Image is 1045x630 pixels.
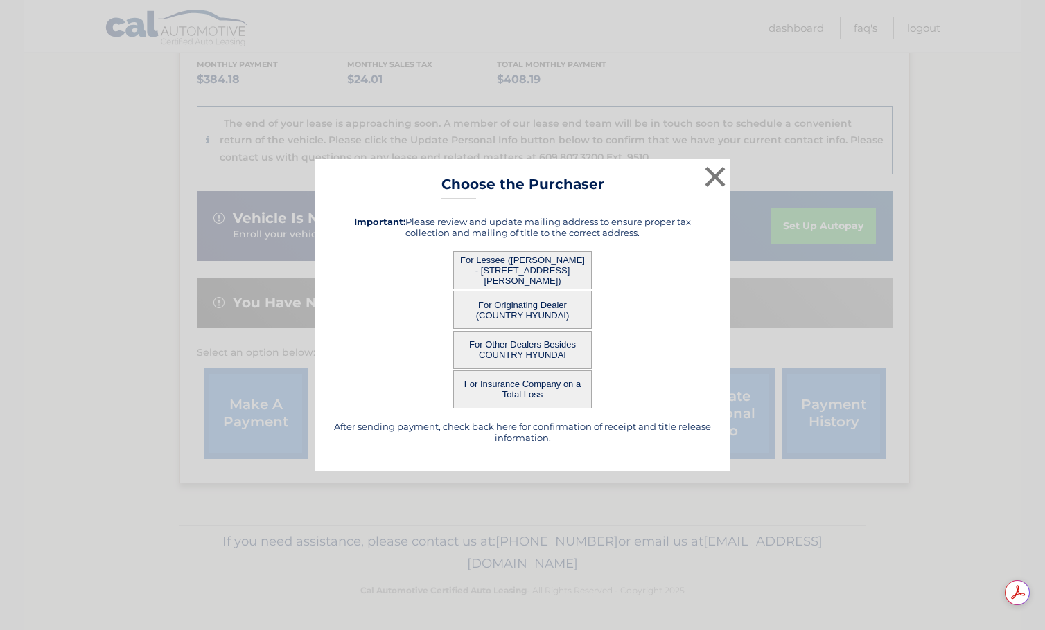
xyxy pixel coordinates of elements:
button: For Other Dealers Besides COUNTRY HYUNDAI [453,331,592,369]
strong: Important: [354,216,405,227]
h3: Choose the Purchaser [441,176,604,200]
button: × [701,163,729,190]
button: For Lessee ([PERSON_NAME] - [STREET_ADDRESS][PERSON_NAME]) [453,251,592,289]
button: For Originating Dealer (COUNTRY HYUNDAI) [453,291,592,329]
button: For Insurance Company on a Total Loss [453,370,592,408]
h5: After sending payment, check back here for confirmation of receipt and title release information. [332,421,713,443]
h5: Please review and update mailing address to ensure proper tax collection and mailing of title to ... [332,216,713,238]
